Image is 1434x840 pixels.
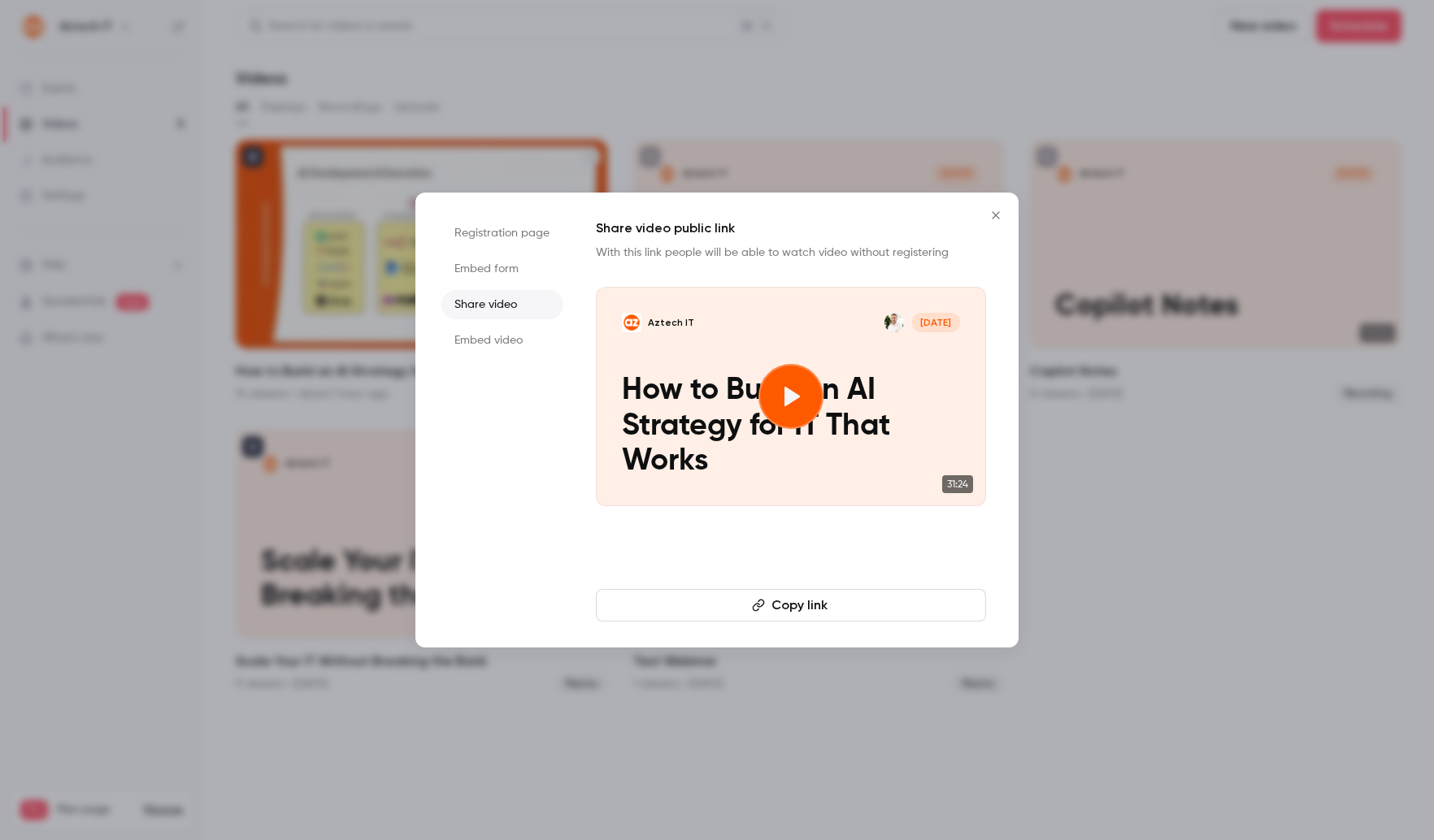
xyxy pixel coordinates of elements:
[441,254,563,284] li: Embed form
[441,290,563,319] li: Share video
[596,287,986,506] a: How to Build an AI Strategy for IT That WorksAztech ITSean Houghton[DATE]How to Build an AI Strat...
[596,589,986,621] button: Copy link
[596,245,986,261] p: With this link people will be able to watch video without registering
[596,219,986,238] h1: Share video public link
[441,219,563,248] li: Registration page
[980,199,1012,232] button: Close
[942,475,973,493] span: 31:24
[441,326,563,355] li: Embed video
